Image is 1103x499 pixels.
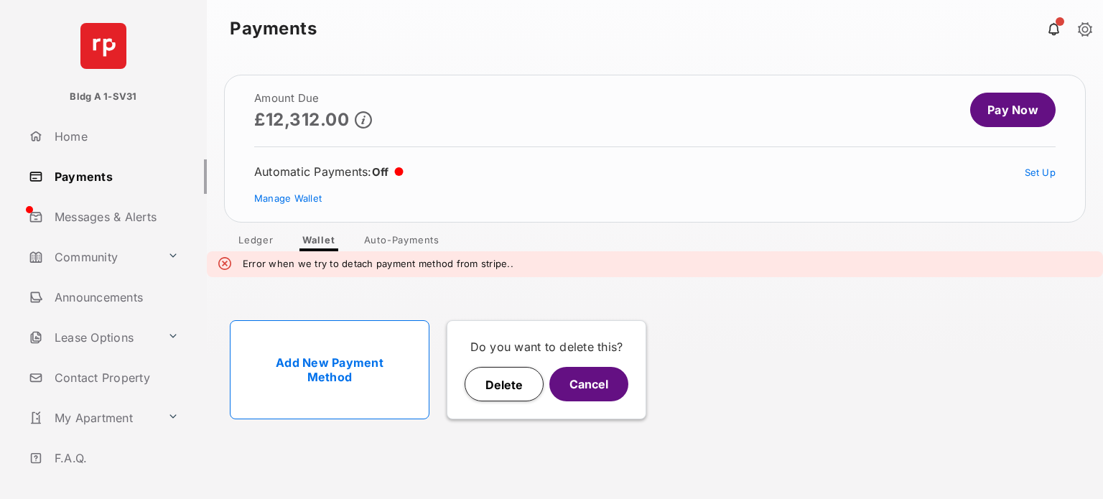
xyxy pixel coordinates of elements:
[254,164,404,179] div: Automatic Payments :
[23,240,162,274] a: Community
[23,119,207,154] a: Home
[23,200,207,234] a: Messages & Alerts
[254,110,349,129] p: £12,312.00
[23,441,207,475] a: F.A.Q.
[70,90,136,104] p: Bldg A 1-SV31
[230,320,429,419] a: Add New Payment Method
[353,234,451,251] a: Auto-Payments
[549,367,628,401] button: Cancel
[23,320,162,355] a: Lease Options
[80,23,126,69] img: svg+xml;base64,PHN2ZyB4bWxucz0iaHR0cDovL3d3dy53My5vcmcvMjAwMC9zdmciIHdpZHRoPSI2NCIgaGVpZ2h0PSI2NC...
[23,401,162,435] a: My Apartment
[1025,167,1056,178] a: Set Up
[23,360,207,395] a: Contact Property
[372,165,389,179] span: Off
[254,93,372,104] h2: Amount Due
[227,234,285,251] a: Ledger
[459,338,634,355] p: Do you want to delete this?
[254,192,322,204] a: Manage Wallet
[23,280,207,314] a: Announcements
[465,367,544,401] button: Delete
[243,257,513,271] em: Error when we try to detach payment method from stripe..
[291,234,347,251] a: Wallet
[23,159,207,194] a: Payments
[230,20,317,37] strong: Payments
